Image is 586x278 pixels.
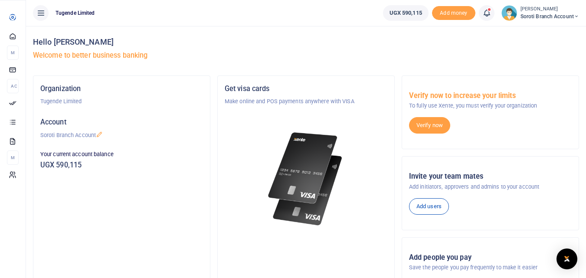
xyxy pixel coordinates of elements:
a: Verify now [409,117,450,134]
p: Your current account balance [40,150,203,159]
span: Soroti Branch Account [521,13,579,20]
p: Tugende Limited [40,97,203,106]
a: Add users [409,198,449,215]
p: Add initiators, approvers and admins to your account [409,183,572,191]
span: Add money [432,6,475,20]
p: Save the people you pay frequently to make it easier [409,263,572,272]
span: Tugende Limited [52,9,98,17]
img: profile-user [501,5,517,21]
span: UGX 590,115 [390,9,422,17]
h5: Get visa cards [225,85,387,93]
li: M [7,150,19,165]
h5: Organization [40,85,203,93]
a: UGX 590,115 [383,5,429,21]
div: Open Intercom Messenger [557,249,577,269]
h5: Invite your team mates [409,172,572,181]
img: xente-_physical_cards.png [265,127,347,231]
h5: Welcome to better business banking [33,51,579,60]
li: Toup your wallet [432,6,475,20]
li: Ac [7,79,19,93]
h5: UGX 590,115 [40,161,203,170]
h5: Account [40,118,203,127]
h5: Verify now to increase your limits [409,92,572,100]
small: [PERSON_NAME] [521,6,579,13]
a: profile-user [PERSON_NAME] Soroti Branch Account [501,5,579,21]
h5: Add people you pay [409,253,572,262]
li: Wallet ballance [380,5,432,21]
p: Soroti Branch Account [40,131,203,140]
a: Add money [432,9,475,16]
p: To fully use Xente, you must verify your organization [409,101,572,110]
h4: Hello [PERSON_NAME] [33,37,579,47]
li: M [7,46,19,60]
p: Make online and POS payments anywhere with VISA [225,97,387,106]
